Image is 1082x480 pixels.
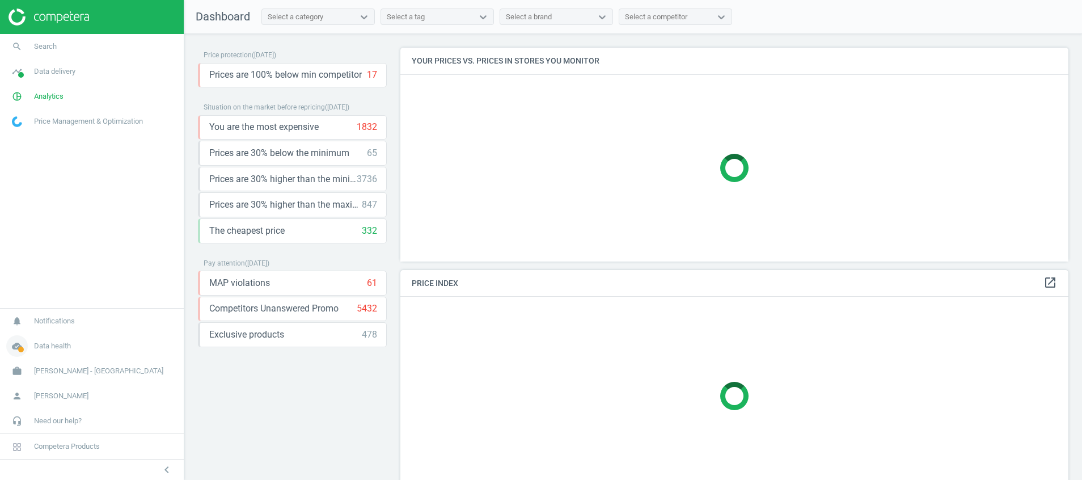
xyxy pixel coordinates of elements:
[34,91,64,102] span: Analytics
[209,147,349,159] span: Prices are 30% below the minimum
[357,121,377,133] div: 1832
[34,316,75,326] span: Notifications
[9,9,89,26] img: ajHJNr6hYgQAAAAASUVORK5CYII=
[400,270,1068,297] h4: Price Index
[357,302,377,315] div: 5432
[6,360,28,382] i: work
[1043,276,1057,290] a: open_in_new
[34,391,88,401] span: [PERSON_NAME]
[209,329,284,341] span: Exclusive products
[34,441,100,452] span: Competera Products
[209,277,270,289] span: MAP violations
[245,259,269,267] span: ( [DATE] )
[160,463,174,477] i: chevron_left
[6,410,28,432] i: headset_mic
[6,86,28,107] i: pie_chart_outlined
[252,51,276,59] span: ( [DATE] )
[367,69,377,81] div: 17
[204,259,245,267] span: Pay attention
[387,12,425,22] div: Select a tag
[204,103,325,111] span: Situation on the market before repricing
[506,12,552,22] div: Select a brand
[268,12,323,22] div: Select a category
[6,36,28,57] i: search
[153,462,181,477] button: chevron_left
[362,225,377,237] div: 332
[625,12,687,22] div: Select a competitor
[367,277,377,289] div: 61
[6,310,28,332] i: notifications
[204,51,252,59] span: Price protection
[34,41,57,52] span: Search
[357,173,377,186] div: 3736
[367,147,377,159] div: 65
[362,199,377,211] div: 847
[6,385,28,407] i: person
[34,66,75,77] span: Data delivery
[209,121,319,133] span: You are the most expensive
[325,103,349,111] span: ( [DATE] )
[12,116,22,127] img: wGWNvw8QSZomAAAAABJRU5ErkJggg==
[209,69,362,81] span: Prices are 100% below min competitor
[34,416,82,426] span: Need our help?
[196,10,250,23] span: Dashboard
[6,335,28,357] i: cloud_done
[209,225,285,237] span: The cheapest price
[209,302,339,315] span: Competitors Unanswered Promo
[400,48,1068,74] h4: Your prices vs. prices in stores you monitor
[6,61,28,82] i: timeline
[34,116,143,127] span: Price Management & Optimization
[34,366,163,376] span: [PERSON_NAME] - [GEOGRAPHIC_DATA]
[209,173,357,186] span: Prices are 30% higher than the minimum
[209,199,362,211] span: Prices are 30% higher than the maximal
[362,329,377,341] div: 478
[1043,276,1057,289] i: open_in_new
[34,341,71,351] span: Data health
